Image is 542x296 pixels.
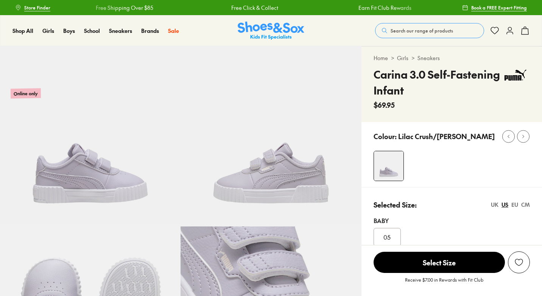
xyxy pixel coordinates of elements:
a: Earn Fit Club Rewards [358,4,411,12]
div: CM [521,201,530,209]
div: EU [511,201,518,209]
a: Free Click & Collect [231,4,278,12]
img: SNS_Logo_Responsive.svg [238,22,304,40]
span: Girls [42,27,54,34]
p: Lilac Crush/[PERSON_NAME] [398,131,495,141]
img: 4-561050_1 [374,151,403,181]
a: Girls [42,27,54,35]
h4: Carina 3.0 Self-Fastening Infant [374,67,501,98]
button: Select Size [374,251,505,273]
a: Girls [397,54,408,62]
span: Sale [168,27,179,34]
div: UK [491,201,498,209]
a: School [84,27,100,35]
p: Receive $7.00 in Rewards with Fit Club [405,276,483,290]
a: Sneakers [417,54,440,62]
a: Sneakers [109,27,132,35]
span: Search our range of products [391,27,453,34]
a: Book a FREE Expert Fitting [462,1,527,14]
span: Shop All [12,27,33,34]
div: US [502,201,508,209]
a: Shoes & Sox [238,22,304,40]
button: Add to Wishlist [508,251,530,273]
img: 5-561051_1 [181,46,361,226]
p: Colour: [374,131,397,141]
a: Home [374,54,388,62]
span: Store Finder [24,4,50,11]
div: Baby [374,216,530,225]
span: Brands [141,27,159,34]
span: School [84,27,100,34]
button: Search our range of products [375,23,484,38]
p: Selected Size: [374,200,417,210]
a: Shop All [12,27,33,35]
a: Store Finder [15,1,50,14]
img: Vendor logo [501,67,530,85]
span: Sneakers [109,27,132,34]
a: Boys [63,27,75,35]
a: Brands [141,27,159,35]
a: Sale [168,27,179,35]
span: Book a FREE Expert Fitting [471,4,527,11]
span: $69.95 [374,100,395,110]
span: 05 [383,232,391,242]
span: Boys [63,27,75,34]
p: Online only [11,88,41,98]
a: Free Shipping Over $85 [96,4,153,12]
div: > > [374,54,530,62]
